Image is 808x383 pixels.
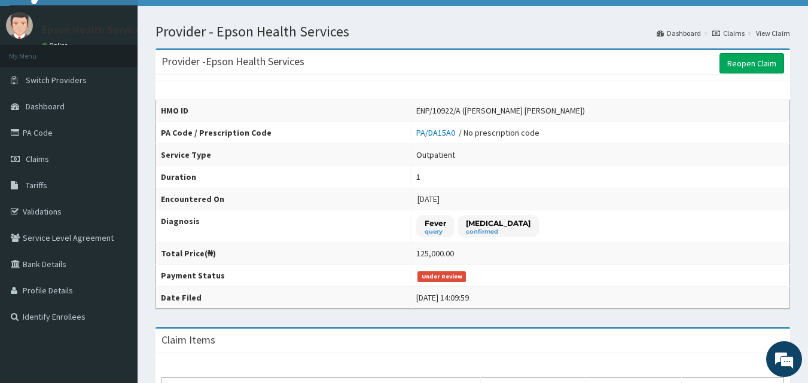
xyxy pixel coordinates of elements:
[161,335,215,345] h3: Claim Items
[712,28,745,38] a: Claims
[156,122,411,144] th: PA Code / Prescription Code
[156,144,411,166] th: Service Type
[42,24,147,35] p: Epson Health Services
[719,53,784,73] a: Reopen Claim
[756,28,790,38] a: View Claim
[156,243,411,265] th: Total Price(₦)
[156,188,411,210] th: Encountered On
[657,28,701,38] a: Dashboard
[6,12,33,39] img: User Image
[466,229,530,235] small: confirmed
[425,229,446,235] small: query
[42,41,71,50] a: Online
[156,166,411,188] th: Duration
[416,247,454,259] div: 125,000.00
[26,180,47,191] span: Tariffs
[416,105,585,117] div: ENP/10922/A ([PERSON_NAME] [PERSON_NAME])
[26,75,87,85] span: Switch Providers
[161,56,304,67] h3: Provider - Epson Health Services
[155,24,790,39] h1: Provider - Epson Health Services
[417,194,440,204] span: [DATE]
[416,149,455,161] div: Outpatient
[416,127,459,138] a: PA/DA15A0
[26,101,65,112] span: Dashboard
[417,271,466,282] span: Under Review
[416,171,420,183] div: 1
[156,100,411,122] th: HMO ID
[416,127,539,139] div: / No prescription code
[156,287,411,309] th: Date Filed
[425,218,446,228] p: Fever
[156,210,411,243] th: Diagnosis
[156,265,411,287] th: Payment Status
[416,292,469,304] div: [DATE] 14:09:59
[466,218,530,228] p: [MEDICAL_DATA]
[26,154,49,164] span: Claims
